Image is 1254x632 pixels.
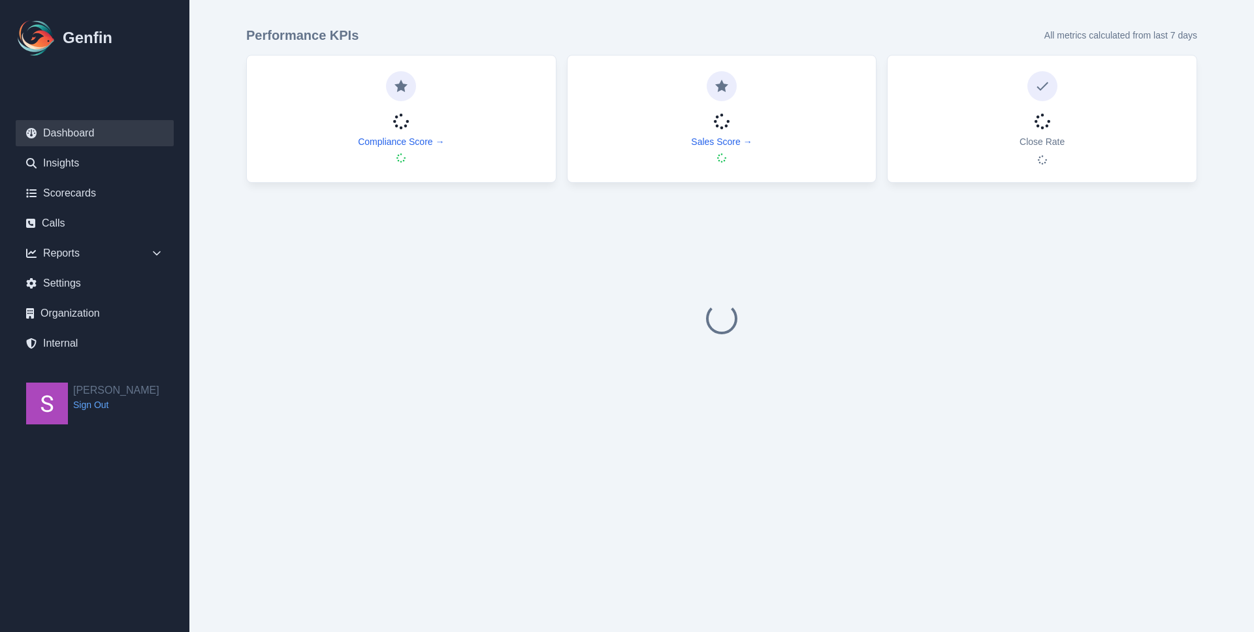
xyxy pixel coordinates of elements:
a: Sales Score → [691,135,752,148]
h2: [PERSON_NAME] [73,383,159,398]
div: Reports [16,240,174,266]
a: Dashboard [16,120,174,146]
a: Settings [16,270,174,296]
a: Insights [16,150,174,176]
a: Internal [16,330,174,356]
a: Sign Out [73,398,159,411]
a: Organization [16,300,174,326]
p: All metrics calculated from last 7 days [1044,29,1197,42]
a: Scorecards [16,180,174,206]
a: Calls [16,210,174,236]
a: Compliance Score → [358,135,444,148]
img: Shane Wey [26,383,68,424]
p: Close Rate [1020,135,1065,148]
h3: Performance KPIs [246,26,359,44]
img: Logo [16,17,57,59]
h1: Genfin [63,27,112,48]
